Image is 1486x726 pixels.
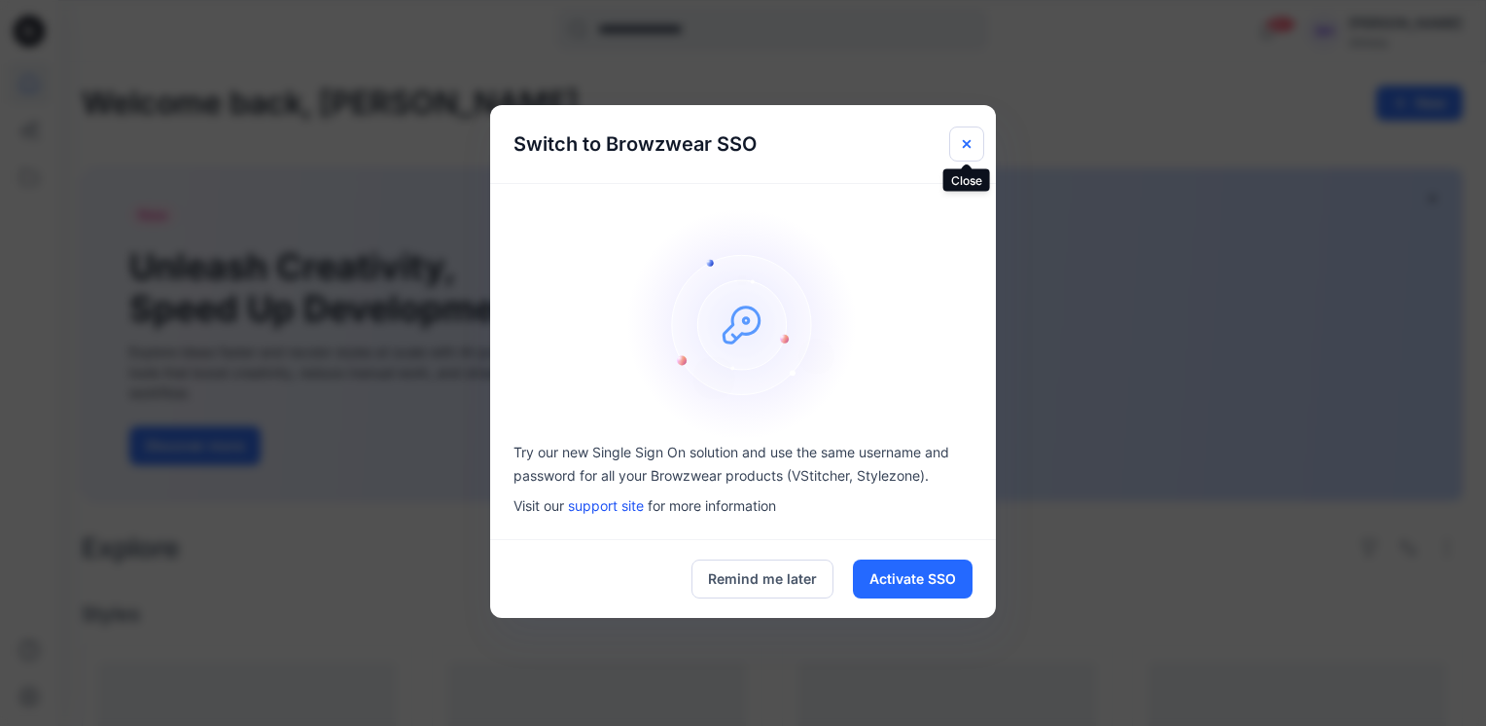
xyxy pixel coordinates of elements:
h5: Switch to Browzwear SSO [490,105,780,183]
button: Activate SSO [853,560,973,599]
a: support site [568,497,644,514]
p: Try our new Single Sign On solution and use the same username and password for all your Browzwear... [513,441,973,488]
button: Close [949,127,984,162]
p: Visit our for more information [513,495,973,516]
button: Remind me later [691,560,833,599]
img: onboarding-sz2.46497b1a466840e1406823e529e1e164.svg [626,207,860,441]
